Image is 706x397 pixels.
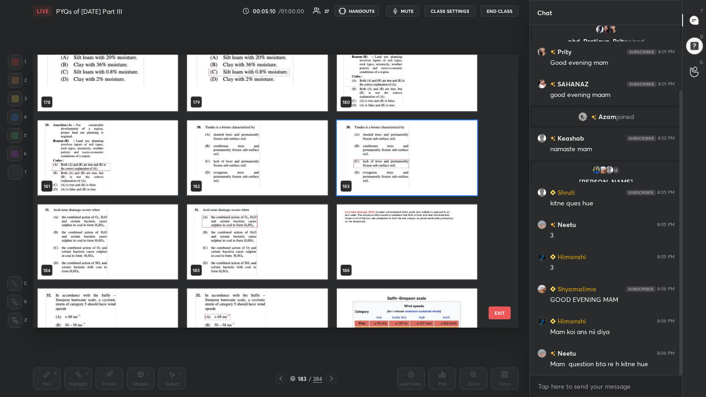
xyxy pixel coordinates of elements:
img: 175682337182AGDK.pdf [38,36,178,111]
img: 269912c76f7648b7b06082541db32811.jpg [537,317,547,326]
img: no-rating-badge.077c3623.svg [550,351,556,356]
h6: Prity [556,47,571,57]
button: CLASS SETTINGS [425,6,475,17]
div: grid [33,55,502,328]
img: b07bad8ed58b43789efcbb4f6eada76a.jpg [578,112,587,121]
div: 7 [8,165,27,180]
img: default.png [537,134,547,143]
div: kitne ques hue [550,199,675,208]
h6: Neetu [556,348,576,358]
h6: Keashab [556,133,584,143]
img: 4P8fHbbgJtejmAAAAAElFTkSuQmCC [626,136,656,141]
img: 175682337182AGDK.pdf [187,289,327,363]
div: 8:06 PM [657,286,675,292]
img: 8bf0d85a76d2479da0f56fcc0e9668d4.jpg [608,25,617,34]
div: 3 [550,263,675,272]
p: T [700,7,703,14]
p: phd, Pratigya, Prity [538,38,674,45]
div: grid [530,25,682,375]
div: namaste mam [550,145,675,154]
img: 175682337182AGDK.pdf [187,204,327,279]
div: 183 [297,376,307,381]
img: b717d4c772334cd7883e8195646e80b7.jpg [598,165,608,175]
div: Mam question bta re h kitne hue [550,360,675,369]
img: default.png [537,188,547,197]
img: default.png [605,165,614,175]
img: 175682337182AGDK.pdf [38,120,178,195]
div: 27 [325,9,329,13]
img: 4P8fHbbgJtejmAAAAAElFTkSuQmCC [626,286,655,292]
p: D [700,33,703,40]
div: 5 [7,128,27,143]
img: 175682337182AGDK.pdf [38,204,178,279]
img: no-rating-badge.077c3623.svg [591,115,597,120]
img: 175682337182AGDK.pdf [337,120,477,195]
h6: Shyamalima [556,284,596,294]
div: 8:01 PM [658,81,675,87]
div: 2 [8,73,27,88]
div: / [308,376,311,381]
h6: Neetu [556,220,576,229]
img: dda764d5a38a4d8c906594d9a170ed50.jpg [592,165,601,175]
img: no-rating-badge.077c3623.svg [550,50,556,55]
div: 8:05 PM [657,222,675,227]
img: e28030ccbd6e4784bde6f91e6c22a57c.jpg [537,349,547,358]
img: 175682337182AGDK.pdf [187,36,327,111]
span: mute [401,8,414,14]
span: Azam [598,113,616,120]
h6: SAHANAZ [556,79,589,89]
span: joined [616,113,634,120]
div: X [7,295,27,309]
img: 4P8fHbbgJtejmAAAAAElFTkSuQmCC [627,81,656,87]
div: 8:05 PM [657,254,675,260]
img: 8bf0d85a76d2479da0f56fcc0e9668d4.jpg [537,47,547,57]
img: 175682337182AGDK.pdf [337,289,477,363]
div: 3 [550,231,675,240]
div: good evening maam [550,91,675,100]
button: End Class [481,6,518,17]
div: C [7,276,27,291]
img: no-rating-badge.077c3623.svg [550,136,556,141]
div: 284 [313,374,322,383]
h6: Himanshi [556,252,586,261]
div: Mam koi ans nii diya [550,328,675,337]
img: 681428eae3384247944c7191279535a9.jpg [595,25,604,34]
div: 6 [7,147,27,161]
img: Learner_Badge_beginner_1_8b307cf2a0.svg [550,190,556,195]
img: b717d4c772334cd7883e8195646e80b7.jpg [537,284,547,294]
h6: Shruti [556,187,575,197]
div: 8:06 PM [657,318,675,324]
img: Learner_Badge_beginner_1_8b307cf2a0.svg [550,286,556,292]
img: 175682337182AGDK.pdf [337,204,477,279]
img: 4P8fHbbgJtejmAAAAAElFTkSuQmCC [627,49,656,55]
img: Learner_Badge_beginner_1_8b307cf2a0.svg [550,254,556,260]
button: HANDOUTS [335,6,379,17]
img: e28030ccbd6e4784bde6f91e6c22a57c.jpg [537,220,547,229]
img: 175682337182AGDK.pdf [187,120,327,195]
p: G [700,59,703,66]
p: Chat [530,0,559,25]
span: joined [626,37,644,45]
div: GOOD EVENING MAM [550,295,675,305]
div: 8:05 PM [657,190,675,195]
h6: Himanshi [556,316,586,326]
img: no-rating-badge.077c3623.svg [550,222,556,227]
button: mute [386,6,419,17]
img: 2f8468871e4a4f149c180ab0bf0d5517.jpg [602,25,611,34]
img: no-rating-badge.077c3623.svg [550,82,556,87]
div: LIVE [33,6,52,17]
img: 175682337182AGDK.pdf [38,289,178,363]
img: 4P8fHbbgJtejmAAAAAElFTkSuQmCC [626,190,655,195]
div: 3 [8,91,27,106]
div: 14 [611,165,621,175]
img: 269912c76f7648b7b06082541db32811.jpg [537,252,547,261]
img: 570a1667709e4ad0a0c2dae91ef7167a.jpg [537,79,547,89]
div: 1 [8,55,26,69]
div: 8:06 PM [657,351,675,356]
img: 175682337182AGDK.pdf [337,36,477,111]
div: Good evening mam [550,58,675,68]
img: Learner_Badge_beginner_1_8b307cf2a0.svg [550,318,556,324]
div: Z [8,313,27,328]
div: 8:01 PM [658,49,675,55]
div: 8:02 PM [658,136,675,141]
